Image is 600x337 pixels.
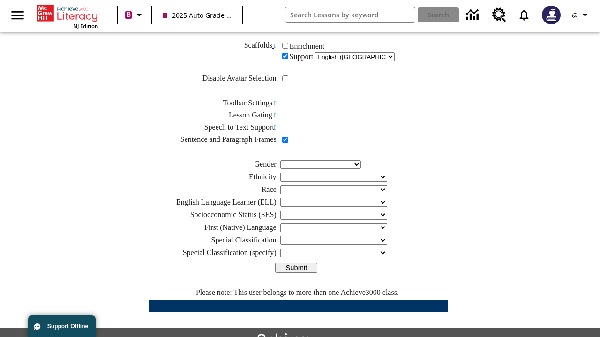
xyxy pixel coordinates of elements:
[275,263,317,273] input: Submit
[47,323,88,330] span: Support Offline
[4,1,31,29] button: Open side menu
[163,10,232,20] span: 2025 Auto Grade 10
[28,315,96,337] button: Support Offline
[487,2,512,28] a: Resource Center, Will open in new tab
[37,3,98,29] div: Home
[73,22,98,29] span: NJ Edition
[150,41,278,73] td: Scaffolds
[150,172,278,184] td: Ethnicity
[285,7,415,22] input: search field
[150,98,278,110] td: Toolbar Settings
[121,7,149,23] button: Boost Class color is violet red. Change class color
[127,9,131,21] span: B
[280,51,444,62] div: Support
[150,279,446,299] td: Please note: This user belongs to more than one Achieve3000 class.
[572,10,578,20] span: @
[150,185,278,197] td: Race
[150,73,278,85] td: Disable Avatar Selection
[150,123,278,134] td: Speech to Text Support
[542,6,561,24] img: Avatar
[461,2,487,28] a: Data Center
[150,210,278,222] td: Socioeconomic Status (SES)
[150,110,278,122] td: Lesson Gating
[536,3,566,27] button: Select a new avatar
[150,135,278,147] td: Sentence and Paragraph Frames
[280,41,444,51] div: Enrichment
[150,235,278,247] td: Special Classification
[512,3,536,27] a: Notifications
[566,7,596,23] button: Profile/Settings
[150,248,278,260] td: Special Classification (specify)
[150,198,278,209] td: English Language Learner (ELL)
[150,160,278,171] td: Gender
[150,223,278,234] td: First (Native) Language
